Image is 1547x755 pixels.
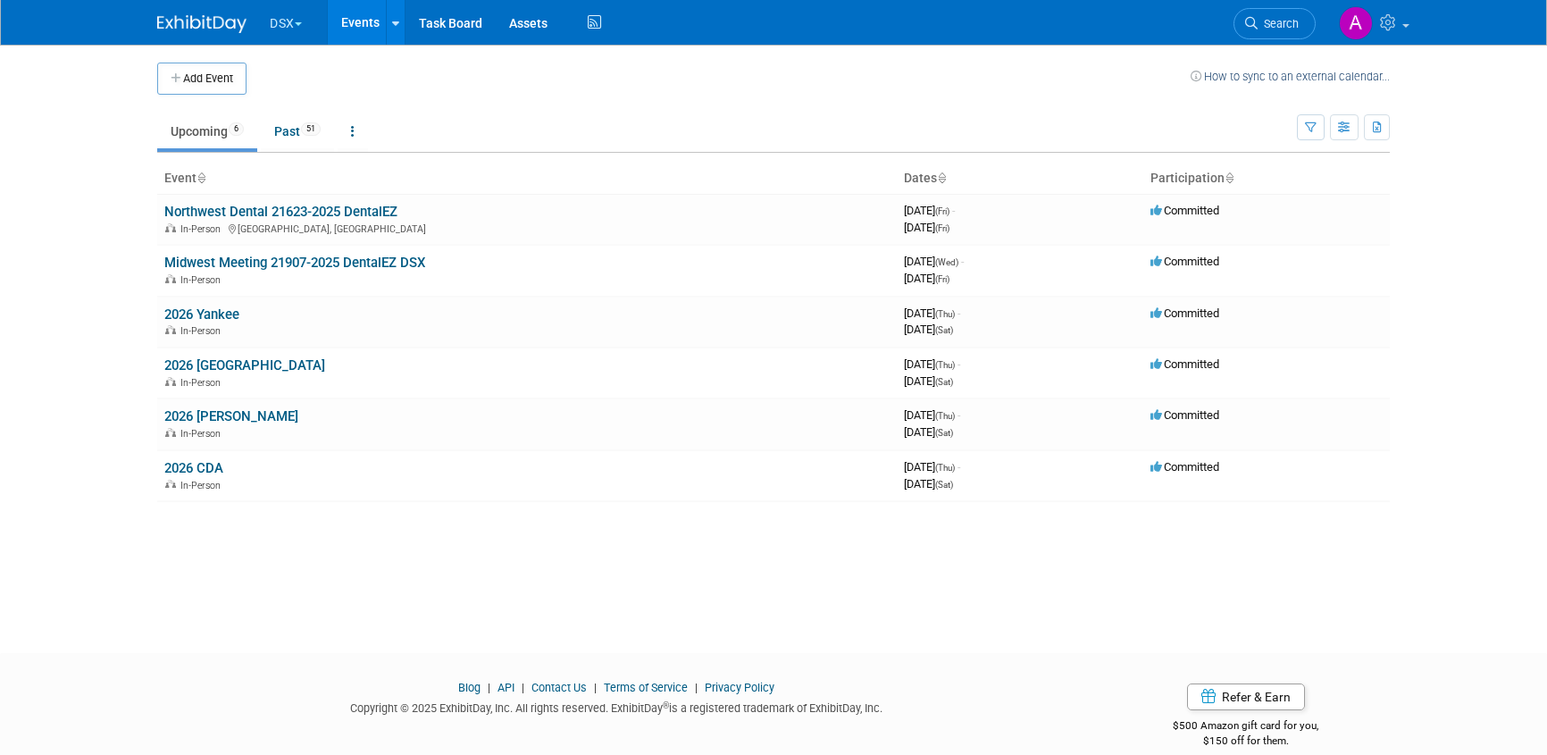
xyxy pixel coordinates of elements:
a: Midwest Meeting 21907-2025 DentalEZ DSX [164,255,425,271]
span: (Thu) [935,463,955,473]
span: Committed [1150,408,1219,422]
span: In-Person [180,223,226,235]
span: - [961,255,964,268]
span: Committed [1150,306,1219,320]
span: Committed [1150,255,1219,268]
img: ExhibitDay [157,15,247,33]
img: In-Person Event [165,428,176,437]
div: $150 off for them. [1102,734,1391,749]
span: (Wed) [935,257,958,267]
img: In-Person Event [165,480,176,489]
button: Add Event [157,63,247,95]
a: How to sync to an external calendar... [1191,70,1390,83]
span: 51 [301,122,321,136]
span: (Fri) [935,223,949,233]
span: Search [1258,17,1299,30]
span: [DATE] [904,255,964,268]
a: 2026 CDA [164,460,223,476]
span: [DATE] [904,357,960,371]
a: Terms of Service [604,681,688,694]
img: In-Person Event [165,377,176,386]
a: Sort by Participation Type [1225,171,1233,185]
th: Participation [1143,164,1390,194]
a: 2026 [PERSON_NAME] [164,408,298,424]
span: (Sat) [935,480,953,490]
span: [DATE] [904,272,949,285]
span: (Sat) [935,325,953,335]
a: Privacy Policy [705,681,774,694]
span: Committed [1150,460,1219,474]
a: Contact Us [531,681,587,694]
span: - [957,357,960,371]
span: Committed [1150,357,1219,371]
a: 2026 Yankee [164,306,239,323]
span: (Fri) [935,206,949,216]
span: [DATE] [904,425,953,439]
a: Past51 [261,114,334,148]
img: Art Stewart [1339,6,1373,40]
span: [DATE] [904,408,960,422]
span: 6 [229,122,244,136]
th: Dates [897,164,1143,194]
span: - [957,408,960,422]
span: In-Person [180,428,226,440]
img: In-Person Event [165,274,176,283]
a: Blog [458,681,481,694]
span: [DATE] [904,306,960,320]
span: [DATE] [904,323,953,336]
a: Refer & Earn [1187,684,1305,710]
sup: ® [663,700,669,710]
div: $500 Amazon gift card for you, [1102,707,1391,748]
span: In-Person [180,480,226,491]
span: (Sat) [935,377,953,387]
span: In-Person [180,325,226,337]
span: - [952,204,955,217]
span: (Sat) [935,428,953,438]
a: Search [1233,8,1316,39]
span: - [957,306,960,320]
div: Copyright © 2025 ExhibitDay, Inc. All rights reserved. ExhibitDay is a registered trademark of Ex... [157,696,1075,717]
a: Sort by Event Name [197,171,205,185]
a: API [498,681,514,694]
span: [DATE] [904,374,953,388]
a: 2026 [GEOGRAPHIC_DATA] [164,357,325,373]
img: In-Person Event [165,223,176,232]
span: (Thu) [935,360,955,370]
a: Upcoming6 [157,114,257,148]
span: Committed [1150,204,1219,217]
span: In-Person [180,274,226,286]
a: Sort by Start Date [937,171,946,185]
span: In-Person [180,377,226,389]
span: - [957,460,960,474]
span: (Fri) [935,274,949,284]
span: | [590,681,601,694]
span: [DATE] [904,204,955,217]
div: [GEOGRAPHIC_DATA], [GEOGRAPHIC_DATA] [164,221,890,235]
a: Northwest Dental 21623-2025 DentalEZ [164,204,397,220]
span: (Thu) [935,411,955,421]
span: [DATE] [904,460,960,474]
img: In-Person Event [165,325,176,334]
span: | [517,681,529,694]
th: Event [157,164,897,194]
span: [DATE] [904,477,953,491]
span: [DATE] [904,221,949,234]
span: | [483,681,495,694]
span: | [690,681,702,694]
span: (Thu) [935,309,955,319]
